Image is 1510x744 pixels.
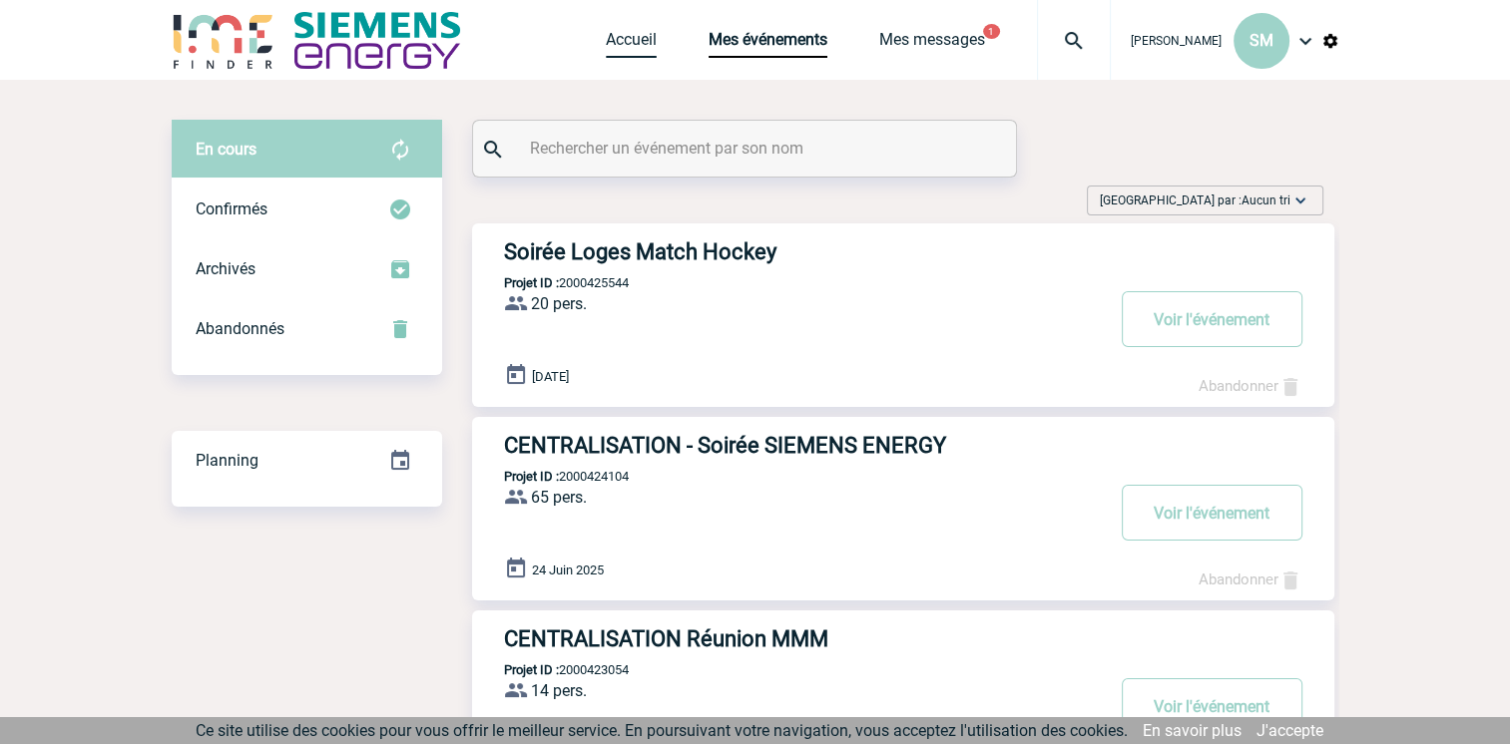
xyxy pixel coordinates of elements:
a: Soirée Loges Match Hockey [472,239,1334,264]
b: Projet ID : [504,662,559,677]
span: 14 pers. [531,681,587,700]
span: [PERSON_NAME] [1131,34,1222,48]
button: Voir l'événement [1122,291,1302,347]
a: Planning [172,430,442,489]
a: Abandonner [1199,570,1302,588]
span: 20 pers. [531,294,587,313]
a: Abandonner [1199,377,1302,395]
button: Voir l'événement [1122,678,1302,734]
span: Ce site utilise des cookies pour vous offrir le meilleur service. En poursuivant votre navigation... [196,721,1128,740]
a: Accueil [606,30,657,58]
span: Planning [196,451,258,470]
a: CENTRALISATION Réunion MMM [472,626,1334,651]
p: 2000423054 [472,662,629,677]
span: SM [1250,31,1273,50]
span: Abandonnés [196,319,284,338]
span: Confirmés [196,199,267,218]
button: 1 [983,24,1000,39]
input: Rechercher un événement par son nom [525,134,969,163]
span: Aucun tri [1242,193,1290,207]
a: Mes événements [709,30,827,58]
a: En savoir plus [1143,721,1242,740]
h3: CENTRALISATION Réunion MMM [504,626,1103,651]
h3: CENTRALISATION - Soirée SIEMENS ENERGY [504,433,1103,458]
img: baseline_expand_more_white_24dp-b.png [1290,190,1310,210]
p: 2000424104 [472,469,629,484]
button: Voir l'événement [1122,485,1302,541]
img: IME-Finder [172,12,275,69]
b: Projet ID : [504,275,559,290]
span: 65 pers. [531,488,587,507]
span: 24 Juin 2025 [532,562,604,577]
h3: Soirée Loges Match Hockey [504,239,1103,264]
span: En cours [196,140,256,159]
a: Mes messages [879,30,985,58]
a: CENTRALISATION - Soirée SIEMENS ENERGY [472,433,1334,458]
div: Retrouvez ici tous vos événements organisés par date et état d'avancement [172,431,442,491]
div: Retrouvez ici tous vos évènements avant confirmation [172,120,442,180]
p: 2000425544 [472,275,629,290]
a: J'accepte [1257,721,1323,740]
div: Retrouvez ici tous les événements que vous avez décidé d'archiver [172,239,442,299]
span: [GEOGRAPHIC_DATA] par : [1100,190,1290,210]
span: [DATE] [532,369,569,384]
div: Retrouvez ici tous vos événements annulés [172,299,442,359]
span: Archivés [196,259,255,278]
b: Projet ID : [504,469,559,484]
